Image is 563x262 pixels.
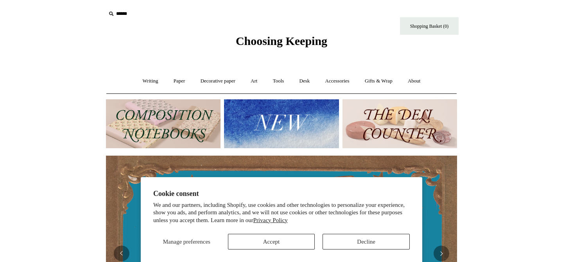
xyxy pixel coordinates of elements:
button: Manage preferences [153,234,220,249]
a: Desk [292,71,317,92]
a: Art [244,71,264,92]
span: Manage preferences [163,239,210,245]
button: Next [434,246,449,261]
h2: Cookie consent [153,190,410,198]
img: 202302 Composition ledgers.jpg__PID:69722ee6-fa44-49dd-a067-31375e5d54ec [106,99,221,148]
a: Paper [167,71,192,92]
img: New.jpg__PID:f73bdf93-380a-4a35-bcfe-7823039498e1 [224,99,339,148]
p: We and our partners, including Shopify, use cookies and other technologies to personalize your ex... [153,201,410,224]
span: Choosing Keeping [236,34,327,47]
a: Decorative paper [194,71,242,92]
a: Gifts & Wrap [358,71,400,92]
a: About [401,71,428,92]
a: Choosing Keeping [236,41,327,46]
a: Writing [136,71,165,92]
button: Accept [228,234,315,249]
img: The Deli Counter [342,99,457,148]
a: Tools [266,71,291,92]
button: Decline [323,234,410,249]
a: Accessories [318,71,357,92]
a: Privacy Policy [253,217,288,223]
a: Shopping Basket (0) [400,17,459,35]
button: Previous [114,246,129,261]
